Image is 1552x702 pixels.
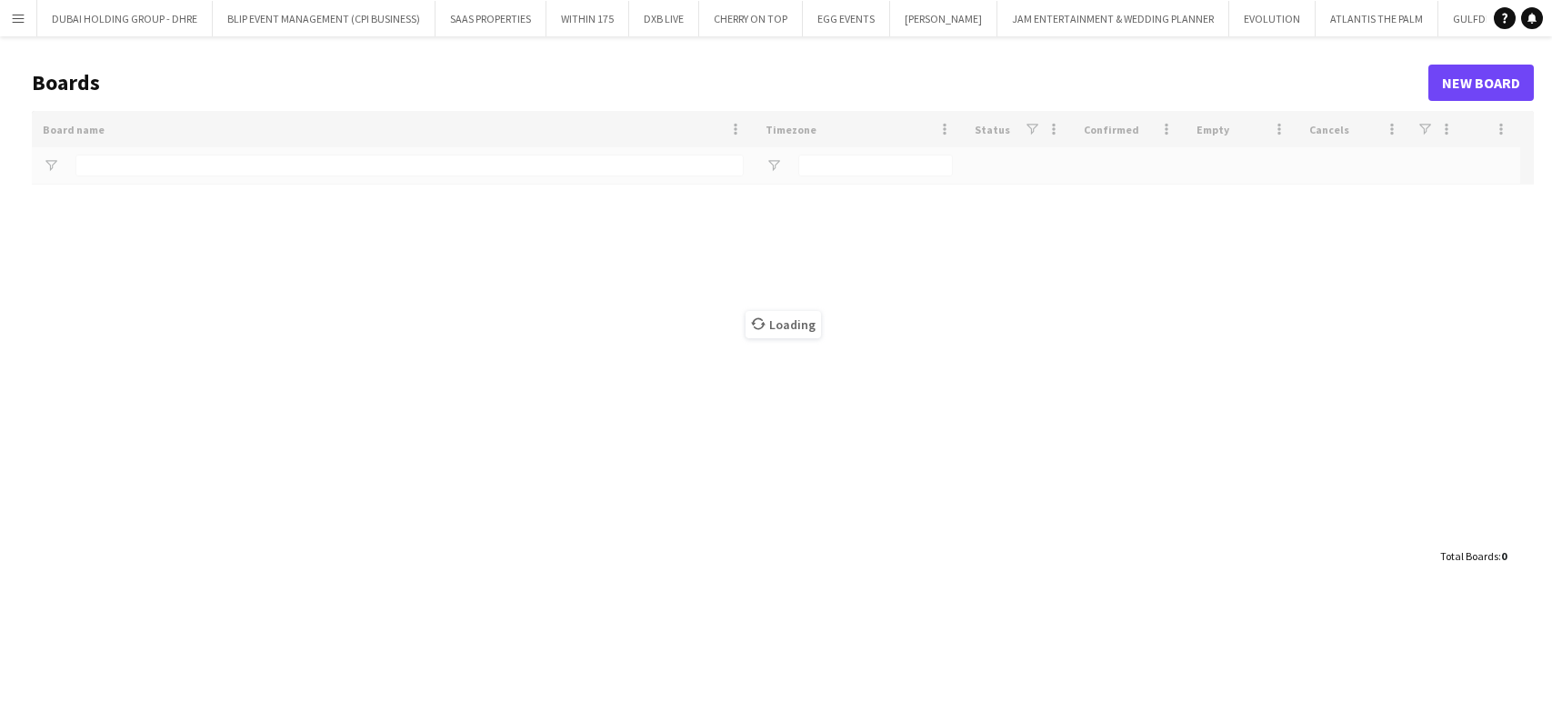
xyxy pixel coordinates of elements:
[546,1,629,36] button: WITHIN 175
[890,1,997,36] button: [PERSON_NAME]
[37,1,213,36] button: DUBAI HOLDING GROUP - DHRE
[699,1,803,36] button: CHERRY ON TOP
[1229,1,1316,36] button: EVOLUTION
[436,1,546,36] button: SAAS PROPERTIES
[1438,1,1540,36] button: GULFDRUG LLC
[32,69,1428,96] h1: Boards
[803,1,890,36] button: EGG EVENTS
[746,311,821,338] span: Loading
[1440,538,1507,574] div: :
[213,1,436,36] button: BLIP EVENT MANAGEMENT (CPI BUSINESS)
[1440,549,1498,563] span: Total Boards
[1428,65,1534,101] a: New Board
[997,1,1229,36] button: JAM ENTERTAINMENT & WEDDING PLANNER
[1501,549,1507,563] span: 0
[629,1,699,36] button: DXB LIVE
[1316,1,1438,36] button: ATLANTIS THE PALM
